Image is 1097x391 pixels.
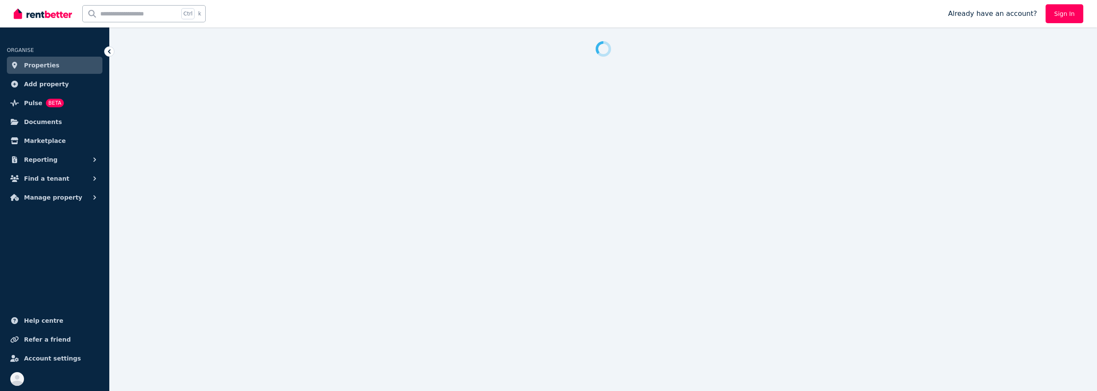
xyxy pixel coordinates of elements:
span: Already have an account? [948,9,1037,19]
a: Help centre [7,312,102,329]
span: Documents [24,117,62,127]
a: Sign In [1046,4,1083,23]
button: Manage property [7,189,102,206]
span: k [198,10,201,17]
button: Find a tenant [7,170,102,187]
a: PulseBETA [7,94,102,112]
span: Account settings [24,353,81,364]
a: Refer a friend [7,331,102,348]
span: ORGANISE [7,47,34,53]
a: Add property [7,76,102,93]
span: Pulse [24,98,42,108]
a: Properties [7,57,102,74]
button: Reporting [7,151,102,168]
span: Refer a friend [24,334,71,345]
span: Help centre [24,315,63,326]
img: RentBetter [14,7,72,20]
span: Find a tenant [24,173,69,184]
span: Manage property [24,192,82,203]
span: Properties [24,60,60,70]
span: BETA [46,99,64,107]
span: Add property [24,79,69,89]
a: Account settings [7,350,102,367]
span: Ctrl [181,8,195,19]
a: Marketplace [7,132,102,149]
span: Marketplace [24,136,66,146]
a: Documents [7,113,102,130]
span: Reporting [24,155,57,165]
